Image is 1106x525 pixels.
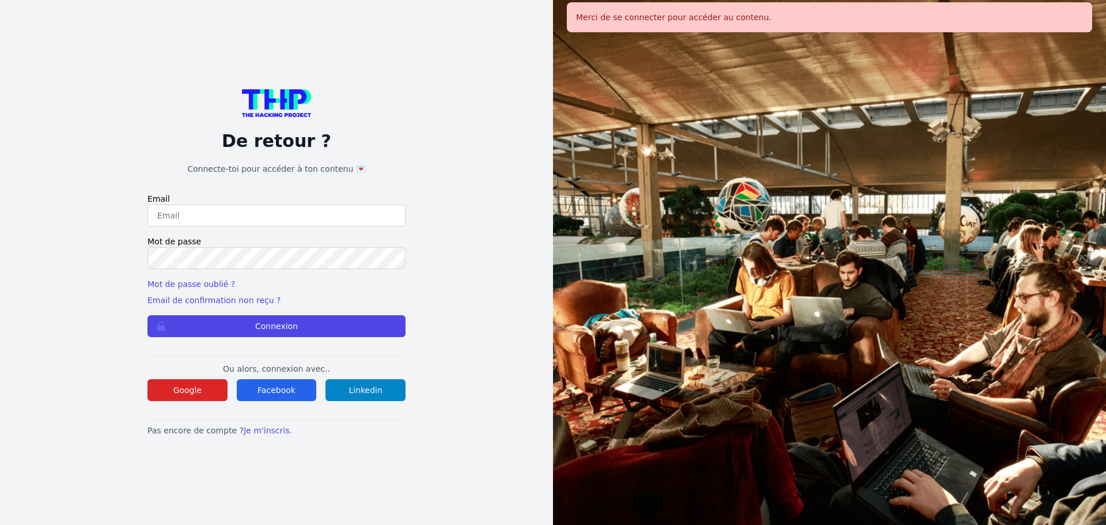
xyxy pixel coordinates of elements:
div: Merci de se connecter pour accéder au contenu. [567,2,1092,32]
label: Mot de passe [147,236,406,247]
label: Email [147,193,406,205]
p: Ou alors, connexion avec.. [147,363,406,375]
button: Connexion [147,315,406,337]
input: Email [147,205,406,226]
h1: Connecte-toi pour accéder à ton contenu 💌 [147,163,406,175]
a: Email de confirmation non reçu ? [147,296,281,305]
p: Pas encore de compte ? [147,425,406,436]
button: Google [147,379,228,401]
p: De retour ? [147,131,406,152]
button: Facebook [237,379,317,401]
button: Linkedin [325,379,406,401]
img: logo [242,89,311,117]
a: Mot de passe oublié ? [147,280,235,289]
a: Je m'inscris. [244,426,292,435]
